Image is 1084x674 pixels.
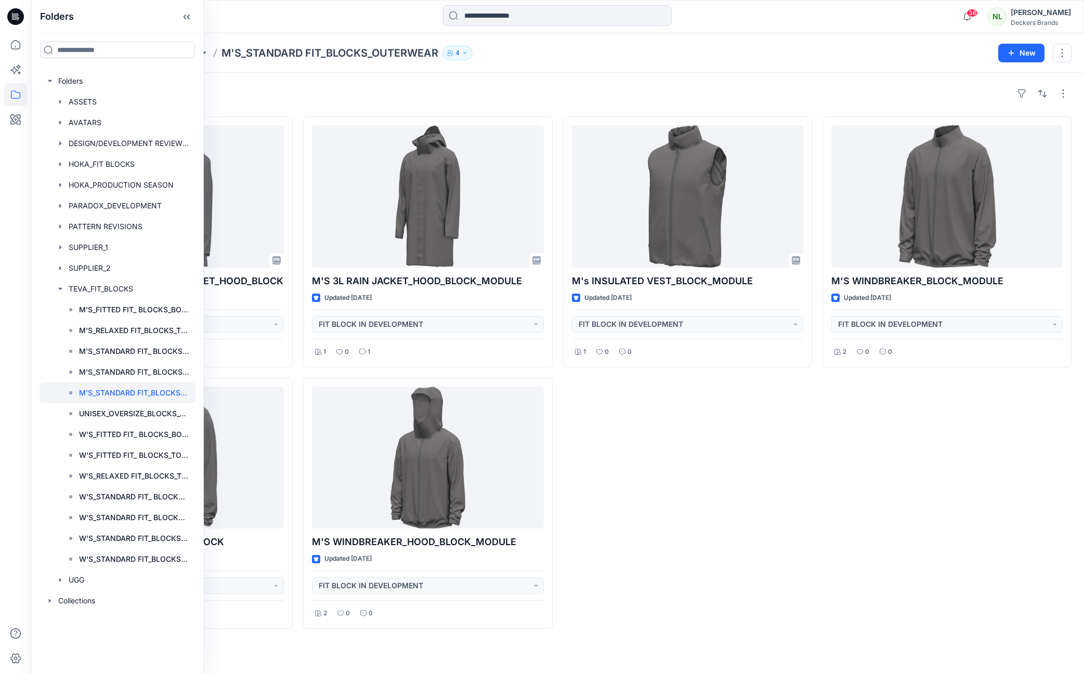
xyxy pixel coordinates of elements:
[79,428,189,441] p: W'S_FITTED FIT_ BLOCKS_BOTTOMS
[628,347,632,358] p: 0
[843,347,846,358] p: 2
[79,553,189,565] p: W'S_STANDARD FIT_BLOCKS_OUTERWEAR
[79,324,189,337] p: M'S_RELAXED FIT_BLOCKS_TOPS
[312,535,543,549] p: M'S WINDBREAKER_HOOD_BLOCK_MODULE
[844,293,891,303] p: Updated [DATE]
[998,44,1044,62] button: New
[888,347,892,358] p: 0
[583,347,586,358] p: 1
[312,125,543,268] a: M'S 3L RAIN JACKET_HOOD_BLOCK_MODULE
[455,47,460,59] p: 4
[79,366,189,378] p: M'S_STANDARD FIT_ BLOCKS_TOPS
[1011,19,1071,27] div: Deckers Brands
[345,347,349,358] p: 0
[79,449,189,461] p: W'S_FITTED FIT_ BLOCKS_TOPS
[79,407,189,420] p: UNISEX_OVERSIZE_BLOCKS_TOPS
[831,125,1063,268] a: M'S WINDBREAKER_BLOCK_MODULE
[584,293,632,303] p: Updated [DATE]
[442,46,473,60] button: 4
[605,347,609,358] p: 0
[323,608,327,619] p: 2
[572,125,803,268] a: M's INSULATED VEST_BLOCK_MODULE
[831,274,1063,288] p: M'S WINDBREAKER_BLOCK_MODULE
[346,608,350,619] p: 0
[312,274,543,288] p: M'S 3L RAIN JACKET_HOOD_BLOCK_MODULE
[79,303,189,316] p: M'S_FITTED FIT_ BLOCKS_BOTTOMS
[79,511,189,524] p: W'S_STANDARD FIT_ BLOCKS_TOPS
[312,387,543,529] a: M'S WINDBREAKER_HOOD_BLOCK_MODULE
[865,347,869,358] p: 0
[1011,6,1071,19] div: [PERSON_NAME]
[324,553,372,564] p: Updated [DATE]
[988,7,1007,26] div: NL
[79,532,189,545] p: W'S_STANDARD FIT_BLOCKS_DRESSES
[369,608,373,619] p: 0
[967,9,978,17] span: 36
[79,345,189,358] p: M'S_STANDARD FIT_ BLOCKS_BOTTOMS
[79,491,189,503] p: W'S_STANDARD FIT_ BLOCKS_BOTTOMS
[221,46,438,60] p: M'S_STANDARD FIT_BLOCKS_OUTERWEAR
[323,347,326,358] p: 1
[324,293,372,303] p: Updated [DATE]
[79,387,189,399] p: M'S_STANDARD FIT_BLOCKS_OUTERWEAR
[368,347,370,358] p: 1
[572,274,803,288] p: M's INSULATED VEST_BLOCK_MODULE
[79,470,189,482] p: W'S_RELAXED FIT_BLOCKS_TOPS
